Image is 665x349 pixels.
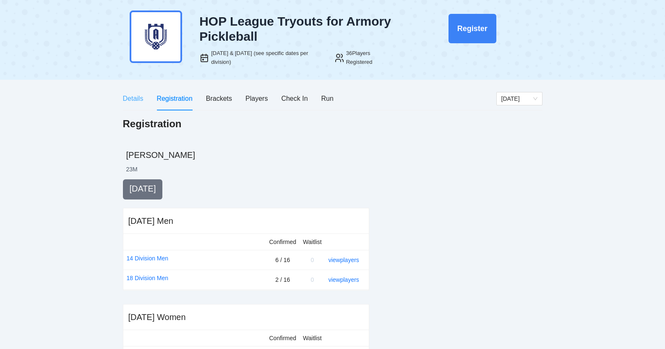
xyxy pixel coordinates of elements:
div: Waitlist [303,237,322,247]
div: Registration [156,93,192,104]
div: HOP League Tryouts for Armory Pickleball [199,14,396,44]
h2: [PERSON_NAME] [126,149,542,161]
div: [DATE] & [DATE] (see specific dates per division) [211,49,324,66]
div: Confirmed [269,333,297,343]
a: view players [329,276,359,283]
span: [DATE] [130,184,156,193]
div: Check In [281,93,308,104]
span: 0 [310,257,314,263]
div: Run [321,93,334,104]
div: Players [245,93,268,104]
div: Waitlist [303,333,322,343]
div: [DATE] Women [128,311,186,323]
div: 36 Players Registered [346,49,396,66]
div: [DATE] Men [128,215,173,227]
a: 14 Division Men [127,254,169,263]
button: Register [449,14,496,43]
span: Thursday [501,92,537,105]
div: Confirmed [269,237,297,247]
div: Details [123,93,143,104]
img: armory-dark-blue.png [130,10,182,63]
a: 18 Division Men [127,273,169,283]
td: 2 / 16 [266,270,300,290]
div: Brackets [206,93,232,104]
td: 6 / 16 [266,250,300,270]
a: view players [329,257,359,263]
span: 0 [310,276,314,283]
li: 23 M [126,165,138,173]
h1: Registration [123,117,182,131]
